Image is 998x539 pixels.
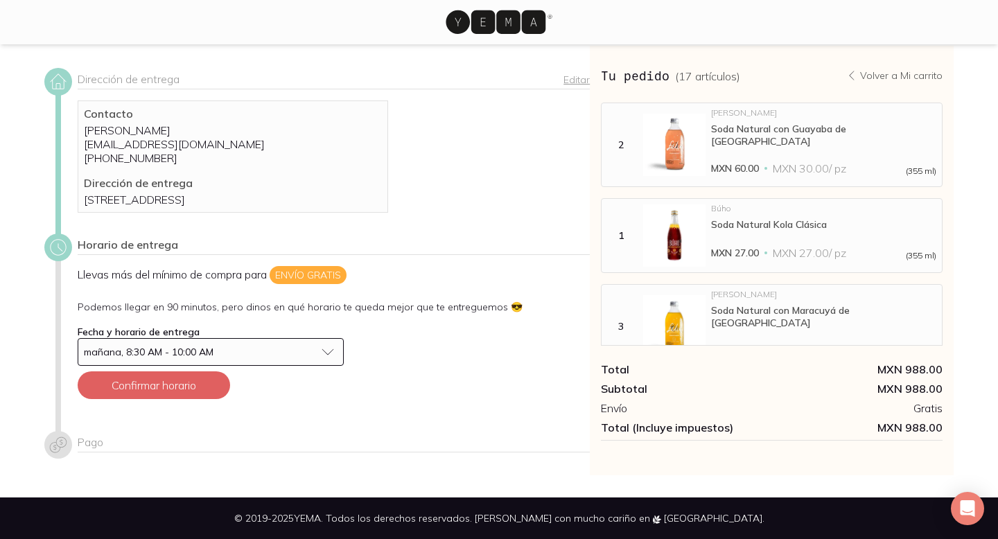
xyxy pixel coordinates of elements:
[601,421,771,434] div: Total (Incluye impuestos)
[78,326,200,338] label: Fecha y horario de entrega
[601,362,771,376] div: Total
[711,290,936,299] div: [PERSON_NAME]
[772,382,943,396] div: MXN 988.00
[84,151,382,165] p: [PHONE_NUMBER]
[78,238,590,255] div: Horario de entrega
[906,167,936,175] span: (355 ml)
[711,123,936,148] div: Soda Natural con Guayaba de [GEOGRAPHIC_DATA]
[711,246,759,260] span: MXN 27.00
[601,382,771,396] div: Subtotal
[860,69,943,82] p: Volver a Mi carrito
[772,421,943,434] span: MXN 988.00
[78,72,590,89] div: Dirección de entrega
[711,304,936,329] div: Soda Natural con Maracuyá de [GEOGRAPHIC_DATA]
[78,371,230,399] button: Confirmar horario
[78,338,344,366] button: mañana, 8:30 AM - 10:00 AM
[601,67,740,85] h3: Tu pedido
[84,176,382,190] p: Dirección de entrega
[711,109,936,117] div: [PERSON_NAME]
[511,301,523,313] span: Sunglass
[84,123,382,137] p: [PERSON_NAME]
[270,266,347,284] span: Envío gratis
[773,343,846,357] span: MXN 30.00 / pz
[951,492,984,525] div: Open Intercom Messenger
[643,295,706,357] img: Soda Natural con Maracuyá de Veracruz
[84,107,382,121] p: Contacto
[711,343,759,357] span: MXN 90.00
[846,69,943,82] a: Volver a Mi carrito
[643,114,706,176] img: Soda Natural con Guayaba de Michoacán
[711,161,759,175] span: MXN 60.00
[711,218,936,231] div: Soda Natural Kola Clásica
[643,204,706,267] img: Soda Natural Kola Clásica
[78,435,590,452] div: Pago
[675,69,740,83] span: ( 17 artículos )
[711,204,936,213] div: Búho
[773,246,846,260] span: MXN 27.00 / pz
[906,251,936,260] span: (355 ml)
[475,512,764,524] span: [PERSON_NAME] con mucho cariño en [GEOGRAPHIC_DATA].
[604,139,638,151] div: 2
[772,401,943,415] div: Gratis
[601,401,771,415] div: Envío
[772,362,943,376] div: MXN 988.00
[84,346,213,358] span: mañana, 8:30 AM - 10:00 AM
[84,137,382,151] p: [EMAIL_ADDRESS][DOMAIN_NAME]
[84,193,382,206] p: [STREET_ADDRESS]
[78,266,590,284] p: Llevas más del mínimo de compra para
[563,73,590,86] a: Editar
[604,229,638,242] div: 1
[773,161,846,175] span: MXN 30.00 / pz
[78,301,590,313] p: Podemos llegar en 90 minutos, pero dinos en qué horario te queda mejor que te entreguemos
[604,320,638,333] div: 3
